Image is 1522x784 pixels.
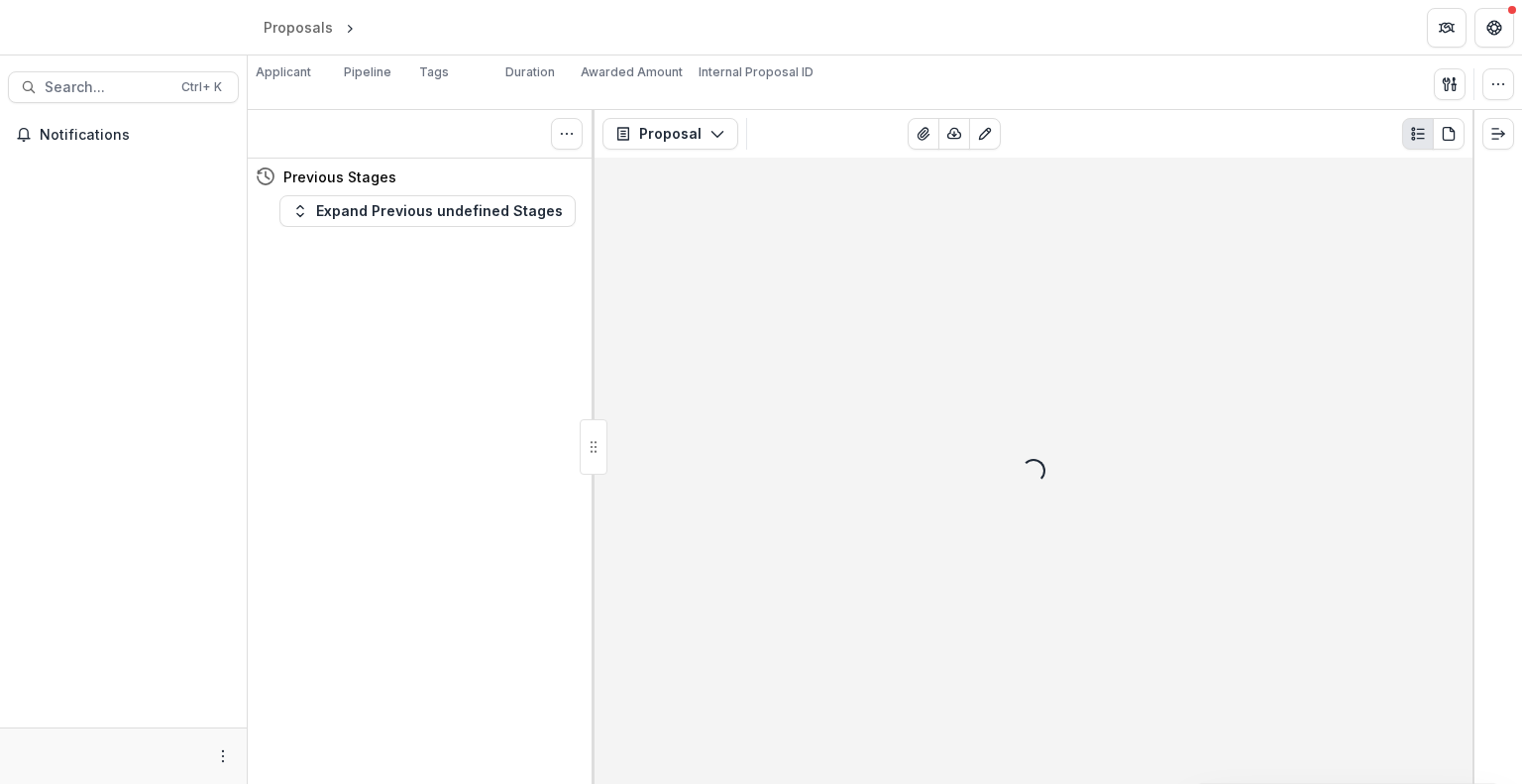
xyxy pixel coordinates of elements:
div: Ctrl + K [177,76,226,98]
button: Edit as form [969,118,1001,150]
p: Duration [505,63,555,81]
p: Pipeline [344,63,391,81]
span: Notifications [40,127,231,144]
p: Applicant [256,63,311,81]
button: Expand Previous undefined Stages [279,195,576,227]
p: Awarded Amount [581,63,683,81]
button: Plaintext view [1402,118,1434,150]
p: Internal Proposal ID [699,63,814,81]
a: Proposals [256,13,341,42]
button: PDF view [1433,118,1465,150]
button: Notifications [8,119,239,151]
button: Proposal [602,118,738,150]
span: Search... [45,79,169,96]
div: Proposals [264,17,333,38]
button: Partners [1427,8,1467,48]
nav: breadcrumb [256,13,443,42]
button: View Attached Files [908,118,939,150]
button: More [211,744,235,768]
button: Expand right [1482,118,1514,150]
button: Search... [8,71,239,103]
p: Tags [419,63,449,81]
button: Get Help [1474,8,1514,48]
h4: Previous Stages [283,167,396,187]
button: Toggle View Cancelled Tasks [551,118,583,150]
